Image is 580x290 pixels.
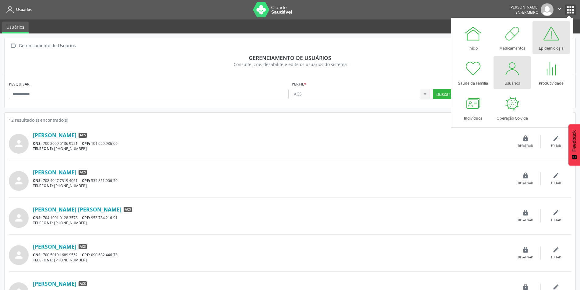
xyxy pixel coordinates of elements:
[33,146,510,151] div: [PHONE_NUMBER]
[33,252,510,257] div: 700 5019 1689 9552 090.632.446-73
[33,280,76,287] a: [PERSON_NAME]
[522,246,529,253] i: lock
[82,252,90,257] span: CPF:
[33,243,76,250] a: [PERSON_NAME]
[33,215,510,220] div: 704 1001 0128 3578 953.784.216-91
[9,117,571,123] div: 12 resultado(s) encontrado(s)
[33,257,510,263] div: [PHONE_NUMBER]
[522,135,529,142] i: lock
[33,178,42,183] span: CNS:
[571,130,577,152] span: Feedback
[79,133,87,138] span: ACS
[494,91,531,124] a: Operação Co-vida
[33,169,76,176] a: [PERSON_NAME]
[13,54,567,61] div: Gerenciamento de usuários
[556,5,563,12] i: 
[551,144,561,148] div: Editar
[33,215,42,220] span: CNS:
[33,220,510,225] div: [PHONE_NUMBER]
[124,207,132,212] span: ACS
[553,135,559,142] i: edit
[515,10,539,15] span: Enfermeiro
[455,56,492,89] a: Saúde da Família
[79,170,87,175] span: ACS
[553,246,559,253] i: edit
[13,175,24,186] i: person
[568,124,580,166] button: Feedback - Mostrar pesquisa
[551,255,561,260] div: Editar
[518,255,533,260] div: Desativar
[33,141,42,146] span: CNS:
[522,209,529,216] i: lock
[79,281,87,287] span: ACS
[82,141,90,146] span: CPF:
[16,7,32,12] span: Usuários
[33,206,121,213] a: [PERSON_NAME] [PERSON_NAME]
[33,146,53,151] span: TELEFONE:
[33,252,42,257] span: CNS:
[553,209,559,216] i: edit
[13,138,24,149] i: person
[541,3,554,16] img: img
[33,178,510,183] div: 708 4047 7319 4061 534.851.906-59
[13,212,24,223] i: person
[9,41,18,50] i: 
[33,132,76,138] a: [PERSON_NAME]
[9,41,77,50] a:  Gerenciamento de Usuários
[79,244,87,250] span: ACS
[518,144,533,148] div: Desativar
[455,21,492,54] a: Início
[494,56,531,89] a: Usuários
[13,61,567,68] div: Consulte, crie, desabilite e edite os usuários do sistema
[518,181,533,185] div: Desativar
[533,56,570,89] a: Produtividade
[13,250,24,260] i: person
[518,218,533,222] div: Desativar
[565,5,576,15] button: apps
[522,172,529,179] i: lock
[553,172,559,179] i: edit
[33,183,53,188] span: TELEFONE:
[551,218,561,222] div: Editar
[455,91,492,124] a: Indivíduos
[82,215,90,220] span: CPF:
[33,220,53,225] span: TELEFONE:
[33,257,53,263] span: TELEFONE:
[533,21,570,54] a: Epidemiologia
[9,79,30,89] label: PESQUISAR
[292,79,306,89] label: Perfil
[2,22,29,33] a: Usuários
[4,5,32,15] a: Usuários
[33,183,510,188] div: [PHONE_NUMBER]
[433,89,454,99] button: Buscar
[82,178,90,183] span: CPF:
[509,5,539,10] div: [PERSON_NAME]
[554,3,565,16] button: 
[33,141,510,146] div: 700 2099 5136 9521 101.659.936-69
[551,181,561,185] div: Editar
[494,21,531,54] a: Medicamentos
[18,41,77,50] div: Gerenciamento de Usuários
